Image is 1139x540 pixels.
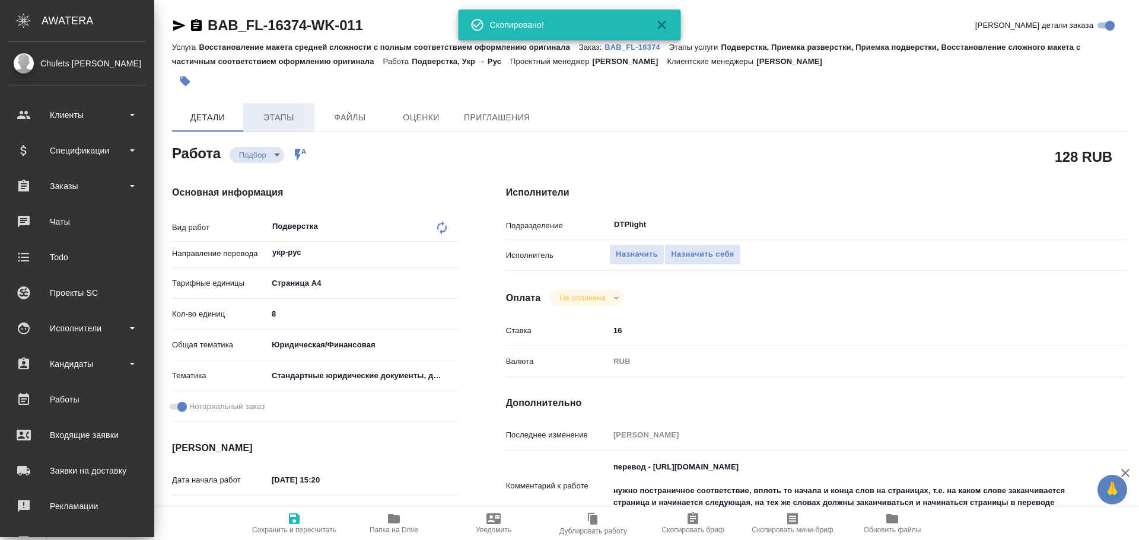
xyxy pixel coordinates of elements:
button: Подбор [236,150,270,160]
div: Стандартные юридические документы, договоры, уставы [268,366,459,386]
span: Этапы [250,110,307,125]
div: Todo [9,248,145,266]
button: Папка на Drive [344,507,444,540]
div: Юридическая/Финансовая [268,335,459,355]
p: Подразделение [506,220,609,232]
div: Исполнители [9,319,145,337]
p: Проектный менеджер [510,57,592,66]
button: Назначить [609,244,664,265]
a: BAB_FL-16374-WK-011 [208,17,363,33]
div: Заказы [9,177,145,195]
p: [PERSON_NAME] [756,57,831,66]
p: Тематика [172,370,268,382]
button: Open [452,251,454,254]
span: Скопировать мини-бриф [752,526,833,534]
div: Chulets [PERSON_NAME] [9,57,145,70]
input: ✎ Введи что-нибудь [268,471,371,488]
span: Детали [179,110,236,125]
div: Клиенты [9,106,145,124]
button: Скопировать ссылку [189,18,203,33]
p: Восстановление макета средней сложности с полным соответствием оформлению оригинала [199,43,578,52]
span: Нотариальный заказ [189,401,265,413]
span: Назначить [616,248,658,261]
button: Дублировать работу [543,507,643,540]
h2: 128 RUB [1055,146,1112,167]
input: Пустое поле [609,426,1074,443]
p: Ставка [506,325,609,337]
span: Скопировать бриф [661,526,724,534]
div: Работы [9,391,145,408]
p: Клиентские менеджеры [667,57,756,66]
input: ✎ Введи что-нибудь [609,322,1074,339]
button: Не оплачена [556,293,609,303]
span: Оценки [393,110,450,125]
span: Файлы [322,110,378,125]
span: 🙏 [1102,477,1122,502]
p: Тарифные единицы [172,277,268,289]
p: Общая тематика [172,339,268,351]
div: Заявки на доставку [9,462,145,480]
p: BAB_FL-16374 [605,43,669,52]
span: Дублировать работу [559,527,627,535]
input: ✎ Введи что-нибудь [268,305,459,322]
button: Скопировать мини-бриф [743,507,842,540]
a: Входящие заявки [3,420,151,450]
a: Работы [3,385,151,414]
p: Вид работ [172,222,268,234]
div: Чаты [9,213,145,231]
p: Исполнитель [506,250,609,261]
p: Работа [383,57,412,66]
span: [PERSON_NAME] детали заказа [975,20,1093,31]
p: Направление перевода [172,248,268,260]
button: Обновить файлы [842,507,942,540]
div: Спецификации [9,142,145,159]
p: [PERSON_NAME] [593,57,667,66]
p: Кол-во единиц [172,308,268,320]
h4: Исполнители [506,186,1126,200]
p: Услуга [172,43,199,52]
button: Скопировать бриф [643,507,743,540]
span: Назначить себя [671,248,734,261]
p: Заказ: [579,43,605,52]
a: Заявки на доставку [3,456,151,485]
a: BAB_FL-16374 [605,41,669,52]
span: Приглашения [464,110,530,125]
div: Скопировано! [490,19,638,31]
div: Кандидаты [9,355,145,373]
p: Последнее изменение [506,429,609,441]
button: Open [1068,223,1070,226]
button: Скопировать ссылку для ЯМессенджера [172,18,186,33]
button: Сохранить и пересчитать [244,507,344,540]
button: Назначить себя [664,244,740,265]
textarea: перевод - [URL][DOMAIN_NAME] нужно постраничное соответствие, вплоть то начала и конца слов на ст... [609,457,1074,513]
span: Уведомить [476,526,511,534]
p: Подверстка, Укр → Рус [412,57,510,66]
div: Подбор [230,147,284,163]
a: Чаты [3,207,151,237]
button: Уведомить [444,507,543,540]
div: Рекламации [9,497,145,515]
div: Входящие заявки [9,426,145,444]
h4: [PERSON_NAME] [172,441,459,455]
p: Дата начала работ [172,474,268,486]
span: Сохранить и пересчитать [252,526,336,534]
h4: Дополнительно [506,396,1126,410]
p: Валюта [506,356,609,368]
button: Добавить тэг [172,68,198,94]
h4: Основная информация [172,186,459,200]
h4: Оплата [506,291,541,305]
button: Закрыть [648,18,676,32]
span: Обновить файлы [864,526,921,534]
div: RUB [609,352,1074,372]
div: Страница А4 [268,273,459,293]
p: Этапы услуги [669,43,721,52]
p: Комментарий к работе [506,480,609,492]
input: Пустое поле [268,505,371,522]
a: Todo [3,242,151,272]
span: Папка на Drive [370,526,418,534]
div: Проекты SC [9,284,145,302]
a: Проекты SC [3,278,151,308]
div: Подбор [550,290,623,306]
button: 🙏 [1097,475,1127,504]
div: AWATERA [42,9,154,33]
